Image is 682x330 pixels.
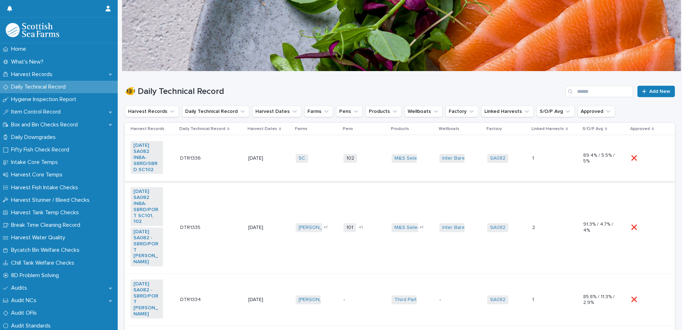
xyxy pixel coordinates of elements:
[182,106,249,117] button: Daily Technical Record
[125,86,563,97] h1: 🐠 Daily Technical Record
[180,154,202,161] p: DTR1336
[582,125,603,133] p: S/O/P Avg
[395,225,421,231] a: M&S Select
[583,221,616,234] p: 91.3% / 4.7% / 4%
[439,297,472,303] p: -
[637,86,675,97] a: Add New
[583,294,616,306] p: 85.8% / 11.3% / 2.9%
[8,247,85,254] p: Bycatch Bin Welfare Checks
[8,222,86,229] p: Break Time Cleaning Record
[343,154,357,163] span: 102
[583,152,616,165] p: 89.4% / 5.5% / 5%
[299,225,337,231] a: [PERSON_NAME]
[131,125,164,133] p: Harvest Records
[532,295,535,303] p: 1
[8,71,58,78] p: Harvest Records
[395,155,421,161] a: M&S Select
[8,322,56,329] p: Audit Standards
[8,121,83,128] p: Box and Bin Checks Record
[343,125,353,133] p: Pens
[180,223,202,231] p: DTR1335
[366,106,402,117] button: Products
[446,106,478,117] button: Factory
[532,223,536,231] p: 2
[631,223,638,231] p: ❌
[133,281,160,317] a: [DATE] SA082 -SBRD/PORT [PERSON_NAME]
[248,125,277,133] p: Harvest Dates
[8,146,75,153] p: Fifty Fish Check Record
[391,125,409,133] p: Products
[8,260,80,266] p: Chill Tank Welfare Checks
[295,125,307,133] p: Farms
[125,181,675,274] tr: [DATE] SA082 INBA-SBRD/PORT SC101, 102 [DATE] SA082 -SBRD/PORT [PERSON_NAME] DTR1335DTR1335 [DATE...
[419,225,423,230] span: + 1
[8,171,68,178] p: Harvest Core Temps
[359,225,363,230] span: + 1
[631,154,638,161] p: ❌
[536,106,575,117] button: S/O/P Avg
[248,155,281,161] p: [DATE]
[630,125,650,133] p: Approved
[532,154,535,161] p: 1
[8,234,71,241] p: Harvest Water Quality
[490,225,505,231] a: SA082
[299,297,337,303] a: [PERSON_NAME]
[252,106,301,117] button: Harvest Dates
[631,295,638,303] p: ❌
[125,274,675,326] tr: [DATE] SA082 -SBRD/PORT [PERSON_NAME] DTR1334DTR1334 [DATE][PERSON_NAME] -Third Party Salmon -SA0...
[8,285,33,291] p: Audits
[8,46,32,52] p: Home
[125,135,675,181] tr: [DATE] SA082 INBA-SBRD/SBRD SC102 DTR1336DTR1336 [DATE]SC 102M&S Select Inter Barents SA082 11 89...
[577,106,615,117] button: Approved
[8,184,84,191] p: Harvest Fish Intake Checks
[8,134,61,141] p: Daily Downgrades
[404,106,443,117] button: Wellboats
[133,189,160,225] a: [DATE] SA082 INBA-SBRD/PORT SC101, 102
[180,295,202,303] p: DTR1334
[565,86,633,97] input: Search
[304,106,333,117] button: Farms
[343,223,356,232] span: 101
[8,310,42,316] p: Audit OFIs
[6,23,59,37] img: mMrefqRFQpe26GRNOUkG
[248,297,281,303] p: [DATE]
[8,109,66,115] p: Item Control Record
[343,297,376,303] p: -
[125,106,179,117] button: Harvest Records
[8,96,82,103] p: Hygiene Inspection Report
[8,159,63,166] p: Intake Core Temps
[490,155,505,161] a: SA082
[299,155,305,161] a: SC
[179,125,225,133] p: Daily Technical Record
[442,155,472,161] a: Inter Barents
[8,84,71,90] p: Daily Technical Record
[8,59,49,65] p: What's New?
[531,125,564,133] p: Linked Harvests
[490,297,505,303] a: SA082
[395,297,438,303] a: Third Party Salmon
[336,106,363,117] button: Pens
[8,272,65,279] p: 8D Problem Solving
[8,297,42,304] p: Audit NCs
[649,89,670,94] span: Add New
[8,197,95,204] p: Harvest Stunner / Bleed Checks
[8,209,85,216] p: Harvest Tank Temp Checks
[481,106,534,117] button: Linked Harvests
[487,125,502,133] p: Factory
[324,225,327,230] span: + 1
[439,125,459,133] p: Wellboats
[442,225,472,231] a: Inter Barents
[248,225,281,231] p: [DATE]
[133,229,160,265] a: [DATE] SA082 -SBRD/PORT [PERSON_NAME]
[133,142,160,172] a: [DATE] SA082 INBA-SBRD/SBRD SC102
